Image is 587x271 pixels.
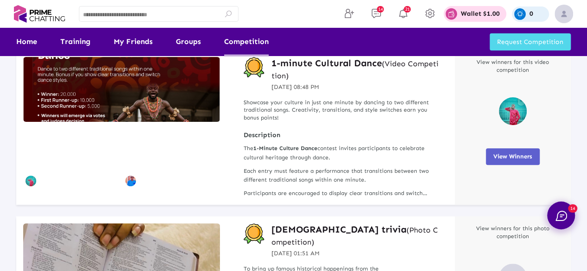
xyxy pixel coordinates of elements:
[490,33,571,50] button: Request Competition
[244,189,441,198] p: Participants are encouraged to display clear transitions and switch between distinct dance styles...
[244,131,441,139] strong: Description
[125,176,136,186] img: 685ac97471744e6fe051d443_1755610091860.png
[114,28,153,56] a: My Friends
[529,11,533,17] p: 0
[23,57,220,122] img: IMGWA1756410505394.jpg
[271,57,441,81] a: 1-minute Cultural Dance(Video Competition)
[224,28,269,56] a: Competition
[244,167,441,184] p: Each entry must feature a performance that transitions between two different traditional songs wi...
[244,57,264,78] img: competition-badge.svg
[555,211,567,221] img: chat.svg
[271,223,441,247] h3: [DEMOGRAPHIC_DATA] trivia
[16,28,37,56] a: Home
[162,145,181,164] mat-icon: play_arrow
[253,145,317,151] strong: 1-Minute Culture Dance
[404,6,411,13] span: 21
[497,38,563,46] span: Request Competition
[486,148,540,165] button: View Winners
[244,144,441,162] p: The contest invites participants to celebrate cultural heritage through dance.
[14,3,65,25] img: logo
[244,223,264,244] img: competition-badge.svg
[547,202,575,229] button: 14
[26,176,36,186] img: 6872abc575df9738c07e7a0d_1757525292585.png
[60,28,90,56] a: Training
[555,5,573,23] img: img
[176,28,201,56] a: Groups
[499,97,527,125] img: 6872abc575df9738c07e7a0d_1757525292585.png
[471,225,555,240] p: View winners for this photo competition
[461,11,500,17] p: Wallet $1.00
[471,58,555,74] p: View winners for this video competition
[62,145,82,164] mat-icon: play_arrow
[271,57,441,81] h3: 1-minute Cultural Dance
[244,99,441,122] p: Showcase your culture in just one minute by dancing to two different traditional songs. Creativit...
[271,82,441,92] p: [DATE] 08:48 PM
[271,223,441,247] a: [DEMOGRAPHIC_DATA] trivia(Photo Competition)
[377,6,384,13] span: 14
[138,178,176,183] p: [PERSON_NAME]
[493,153,532,160] span: View Winners
[39,178,77,183] p: [PERSON_NAME]
[271,249,441,258] p: [DATE] 01:51 AM
[568,204,577,213] span: 14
